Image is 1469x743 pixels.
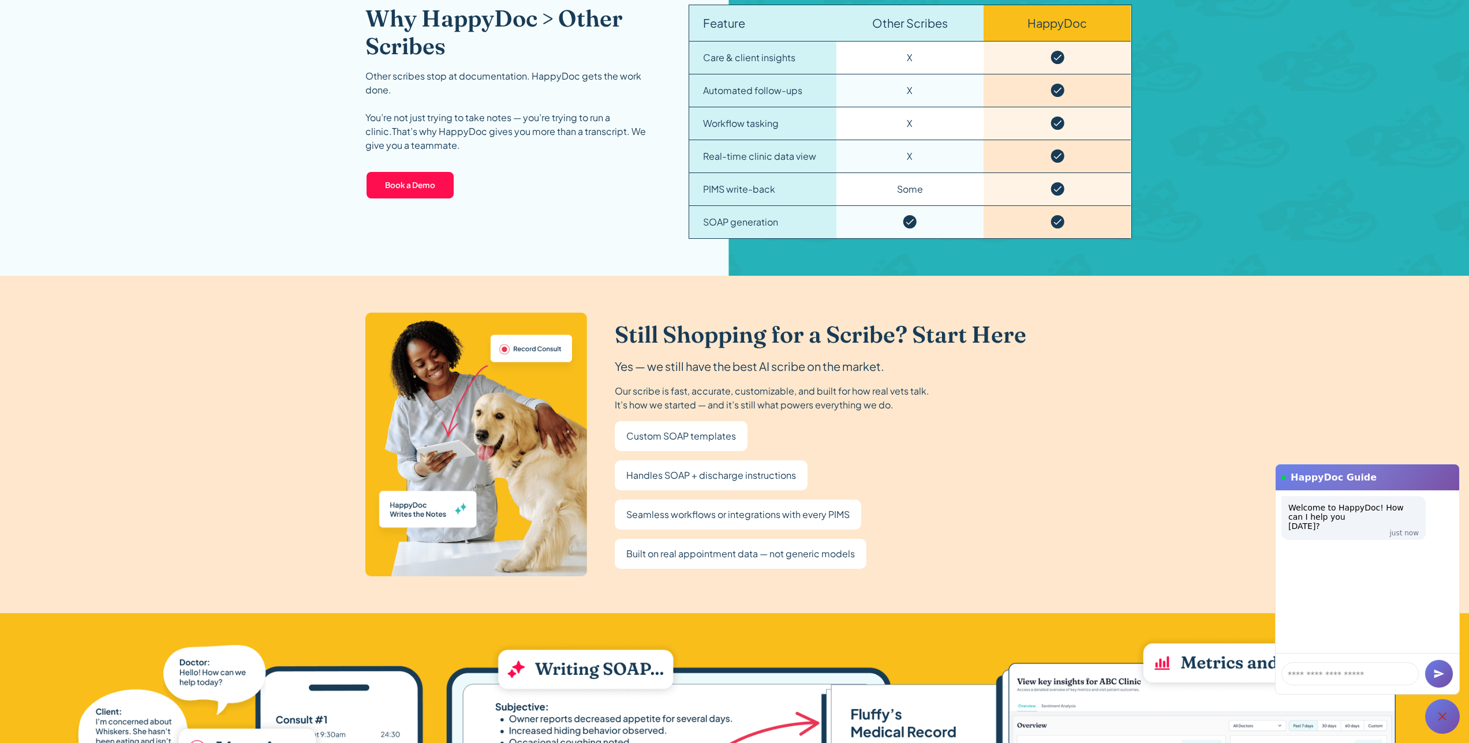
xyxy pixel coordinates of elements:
div: HappyDoc [1027,14,1087,32]
div: PIMS write-back [703,182,775,196]
div: Other scribes stop at documentation. HappyDoc gets the work done. You’re not just trying to take ... [365,69,661,152]
p: Custom SOAP templates [626,428,736,444]
img: A veterinarian works with a golden retriever while their mobile device listens, transcribes, and ... [365,313,587,577]
div: Some [897,182,923,196]
div: SOAP generation [703,215,778,229]
div: Yes — we still have the best AI scribe on the market. [615,358,884,375]
div: Our scribe is fast, accurate, customizable, and built for how real vets talk. It’s how we started... [615,384,929,412]
div: X [907,149,913,163]
img: Checkmark [903,215,917,228]
img: Checkmark [1051,182,1064,196]
div: Care & client insights [703,51,795,65]
img: Checkmark [1051,215,1064,228]
h2: Why HappyDoc > Other Scribes [365,5,661,60]
div: Other Scribes [872,14,948,32]
img: Checkmark [1051,84,1064,97]
img: Checkmark [1051,51,1064,64]
div: X [907,84,913,97]
div: X [907,117,913,130]
img: Checkmark [1051,149,1064,163]
p: Seamless workflows or integrations with every PIMS [626,506,850,523]
a: Book a Demo [365,171,455,200]
div: Automated follow-ups [703,84,802,97]
h2: Still Shopping for a Scribe? Start Here [615,321,1026,348]
img: Checkmark [1051,117,1064,130]
div: X [907,51,913,65]
div: Real-time clinic data view [703,149,816,163]
p: Built on real appointment data — not generic models [626,546,855,562]
div: Workflow tasking [703,117,779,130]
div: Feature [703,14,745,32]
p: Handles SOAP + discharge instructions [626,467,796,483]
